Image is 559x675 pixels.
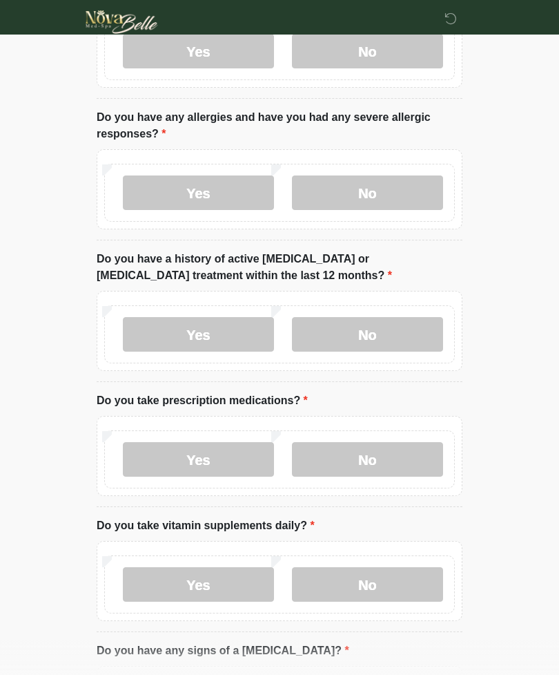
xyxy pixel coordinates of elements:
[123,442,274,477] label: Yes
[292,34,443,68] label: No
[123,567,274,602] label: Yes
[97,251,462,284] label: Do you have a history of active [MEDICAL_DATA] or [MEDICAL_DATA] treatment within the last 12 mon...
[292,175,443,210] label: No
[292,567,443,602] label: No
[97,392,308,409] label: Do you take prescription medications?
[123,34,274,68] label: Yes
[83,10,161,34] img: Novabelle medspa Logo
[123,317,274,352] label: Yes
[97,643,349,659] label: Do you have any signs of a [MEDICAL_DATA]?
[97,109,462,142] label: Do you have any allergies and have you had any severe allergic responses?
[292,317,443,352] label: No
[123,175,274,210] label: Yes
[97,517,315,534] label: Do you take vitamin supplements daily?
[292,442,443,477] label: No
